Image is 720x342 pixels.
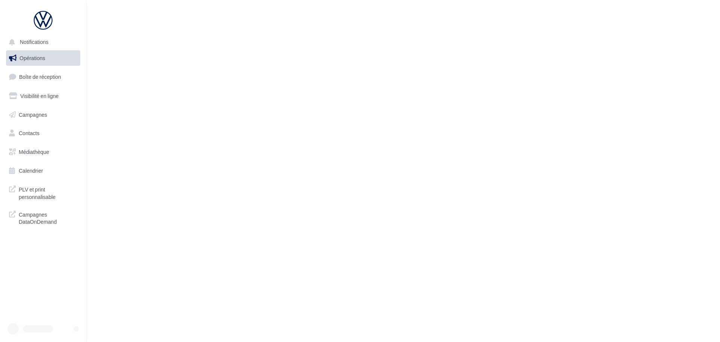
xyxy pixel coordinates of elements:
a: Contacts [4,125,82,141]
span: Visibilité en ligne [20,93,58,99]
a: Calendrier [4,163,82,179]
span: Campagnes [19,111,47,118]
a: Opérations [4,50,82,66]
span: Médiathèque [19,149,49,155]
a: Médiathèque [4,144,82,160]
a: Visibilité en ligne [4,88,82,104]
span: Boîte de réception [19,74,61,80]
span: Campagnes DataOnDemand [19,209,77,226]
a: Campagnes DataOnDemand [4,206,82,229]
a: Campagnes [4,107,82,123]
span: Notifications [20,39,48,45]
span: Contacts [19,130,39,136]
a: Boîte de réception [4,69,82,85]
span: PLV et print personnalisable [19,184,77,200]
span: Opérations [19,55,45,61]
span: Calendrier [19,167,43,174]
a: PLV et print personnalisable [4,181,82,203]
